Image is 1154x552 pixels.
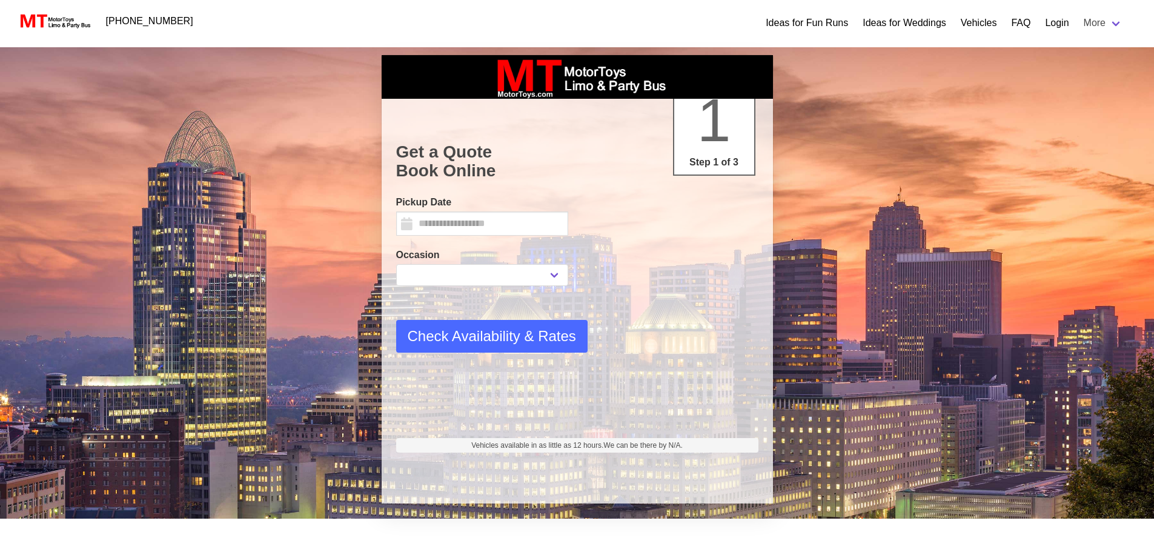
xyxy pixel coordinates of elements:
[396,320,588,353] button: Check Availability & Rates
[961,16,997,30] a: Vehicles
[697,86,731,154] span: 1
[1076,11,1130,35] a: More
[17,13,91,30] img: MotorToys Logo
[679,155,749,170] p: Step 1 of 3
[1011,16,1030,30] a: FAQ
[863,16,946,30] a: Ideas for Weddings
[99,9,201,33] a: [PHONE_NUMBER]
[471,440,683,451] span: Vehicles available in as little as 12 hours.
[408,325,576,347] span: Check Availability & Rates
[603,441,683,450] span: We can be there by N/A.
[766,16,848,30] a: Ideas for Fun Runs
[396,248,568,262] label: Occasion
[486,55,668,99] img: box_logo_brand.jpeg
[1045,16,1069,30] a: Login
[396,142,758,181] h1: Get a Quote Book Online
[396,195,568,210] label: Pickup Date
